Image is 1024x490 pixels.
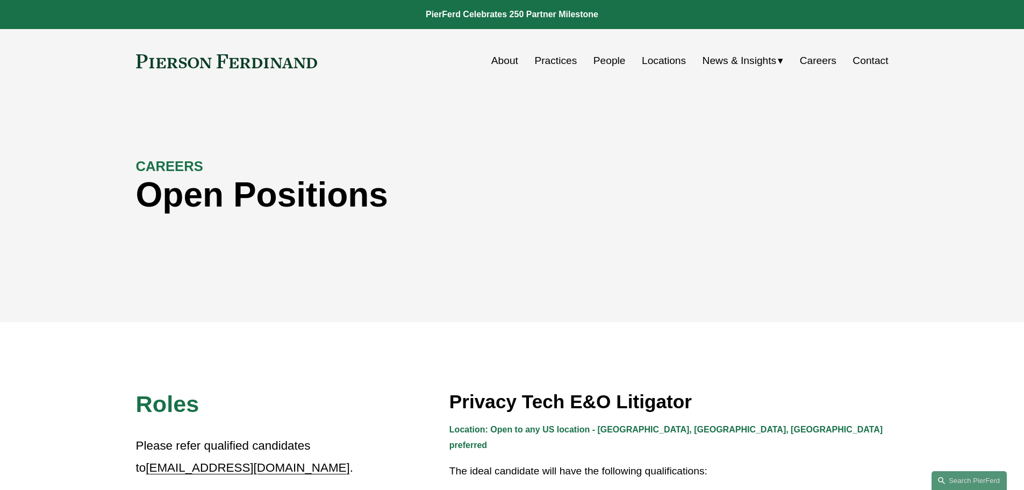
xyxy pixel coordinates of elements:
span: News & Insights [703,52,777,70]
a: [EMAIL_ADDRESS][DOMAIN_NAME] [146,461,349,474]
strong: CAREERS [136,159,203,174]
strong: Location: Open to any US location - [GEOGRAPHIC_DATA], [GEOGRAPHIC_DATA], [GEOGRAPHIC_DATA] prefe... [449,425,885,450]
a: Practices [534,51,577,71]
a: folder dropdown [703,51,784,71]
p: The ideal candidate will have the following qualifications: [449,462,889,481]
a: Contact [853,51,888,71]
p: Please refer qualified candidates to . [136,435,355,479]
a: People [593,51,626,71]
h3: Privacy Tech E&O Litigator [449,390,889,414]
a: About [491,51,518,71]
a: Locations [642,51,686,71]
a: Careers [800,51,836,71]
a: Search this site [932,471,1007,490]
span: Roles [136,391,199,417]
h1: Open Positions [136,175,700,215]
